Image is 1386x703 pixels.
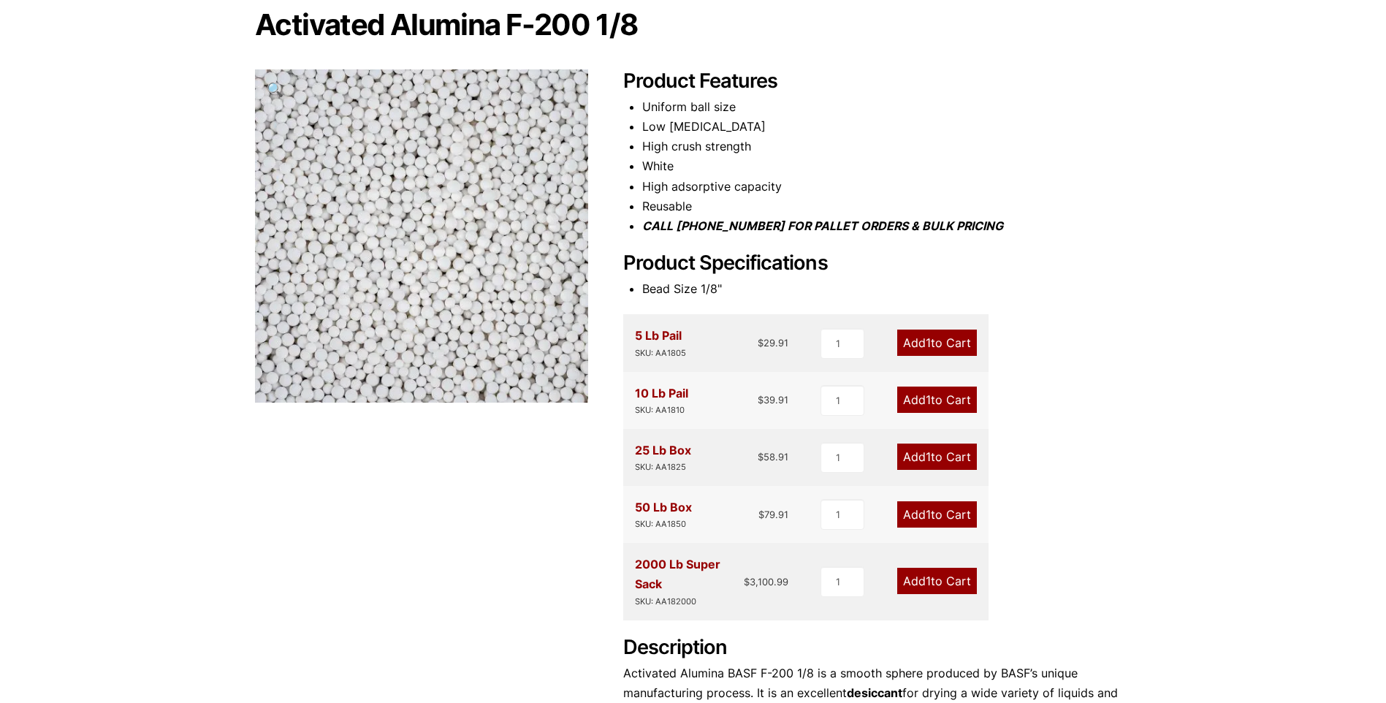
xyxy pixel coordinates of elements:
[926,574,931,588] span: 1
[635,517,692,531] div: SKU: AA1850
[642,137,1132,156] li: High crush strength
[635,403,688,417] div: SKU: AA1810
[897,444,977,470] a: Add1to Cart
[642,177,1132,197] li: High adsorptive capacity
[642,218,1003,233] i: CALL [PHONE_NUMBER] FOR PALLET ORDERS & BULK PRICING
[642,197,1132,216] li: Reusable
[758,451,764,463] span: $
[635,595,745,609] div: SKU: AA182000
[635,384,688,417] div: 10 Lb Pail
[744,576,788,588] bdi: 3,100.99
[758,451,788,463] bdi: 58.91
[758,509,764,520] span: $
[744,576,750,588] span: $
[623,636,1132,660] h2: Description
[635,460,691,474] div: SKU: AA1825
[635,346,686,360] div: SKU: AA1805
[635,326,686,360] div: 5 Lb Pail
[897,330,977,356] a: Add1to Cart
[635,498,692,531] div: 50 Lb Box
[267,81,283,97] span: 🔍
[847,685,902,700] strong: desiccant
[623,69,1132,94] h2: Product Features
[635,441,691,474] div: 25 Lb Box
[758,337,788,349] bdi: 29.91
[926,507,931,522] span: 1
[926,392,931,407] span: 1
[758,394,788,406] bdi: 39.91
[897,387,977,413] a: Add1to Cart
[623,251,1132,275] h2: Product Specifications
[642,156,1132,176] li: White
[642,97,1132,117] li: Uniform ball size
[758,337,764,349] span: $
[897,501,977,528] a: Add1to Cart
[758,394,764,406] span: $
[255,69,295,110] a: View full-screen image gallery
[642,117,1132,137] li: Low [MEDICAL_DATA]
[255,9,1132,40] h1: Activated Alumina F-200 1/8
[926,335,931,350] span: 1
[897,568,977,594] a: Add1to Cart
[926,449,931,464] span: 1
[758,509,788,520] bdi: 79.91
[642,279,1132,299] li: Bead Size 1/8"
[635,555,745,608] div: 2000 Lb Super Sack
